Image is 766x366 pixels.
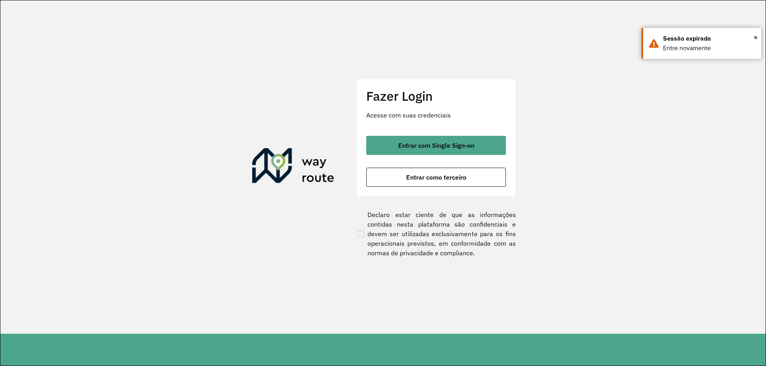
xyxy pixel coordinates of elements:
label: Declaro estar ciente de que as informações contidas nesta plataforma são confidenciais e devem se... [356,210,516,258]
span: Entrar com Single Sign-on [398,142,474,149]
button: button [366,136,506,155]
button: button [366,168,506,187]
span: × [754,31,758,43]
button: Close [754,31,758,43]
div: Sessão expirada [663,34,755,43]
span: Entrar como terceiro [406,174,466,180]
div: Entre novamente [663,43,755,53]
img: Roteirizador AmbevTech [252,148,334,186]
h2: Fazer Login [366,88,506,104]
p: Acesse com suas credenciais [366,110,506,120]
